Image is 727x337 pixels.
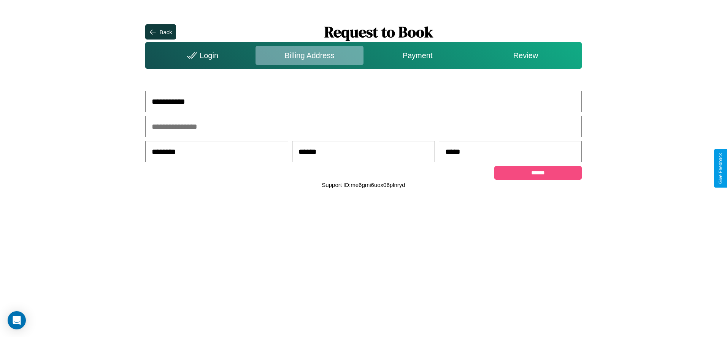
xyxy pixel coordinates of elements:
[471,46,579,65] div: Review
[322,180,405,190] p: Support ID: me6gmi6uox06plnryd
[176,22,582,42] h1: Request to Book
[8,311,26,329] div: Open Intercom Messenger
[159,29,172,35] div: Back
[147,46,255,65] div: Login
[363,46,471,65] div: Payment
[145,24,176,40] button: Back
[256,46,363,65] div: Billing Address
[718,153,723,184] div: Give Feedback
